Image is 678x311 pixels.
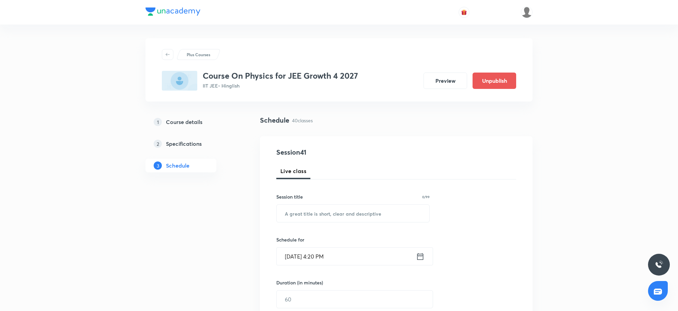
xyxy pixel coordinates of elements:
[277,291,433,308] input: 60
[276,279,323,286] h6: Duration (in minutes)
[461,9,467,15] img: avatar
[280,167,306,175] span: Live class
[292,117,313,124] p: 40 classes
[422,195,430,199] p: 0/99
[154,140,162,148] p: 2
[166,161,189,170] h5: Schedule
[203,71,358,81] h3: Course On Physics for JEE Growth 4 2027
[145,137,238,151] a: 2Specifications
[260,115,289,125] h4: Schedule
[276,193,303,200] h6: Session title
[276,236,430,243] h6: Schedule for
[521,6,533,18] img: Devendra Kumar
[276,147,401,157] h4: Session 41
[145,115,238,129] a: 1Course details
[166,118,202,126] h5: Course details
[166,140,202,148] h5: Specifications
[162,71,197,91] img: 2ED253A2-8033-4D0D-B2CF-6A5C3872BD3E_plus.png
[145,7,200,16] img: Company Logo
[473,73,516,89] button: Unpublish
[145,7,200,17] a: Company Logo
[655,261,663,269] img: ttu
[423,73,467,89] button: Preview
[154,161,162,170] p: 3
[203,82,358,89] p: IIT JEE • Hinglish
[277,205,429,222] input: A great title is short, clear and descriptive
[459,7,469,18] button: avatar
[154,118,162,126] p: 1
[187,51,210,58] p: Plus Courses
